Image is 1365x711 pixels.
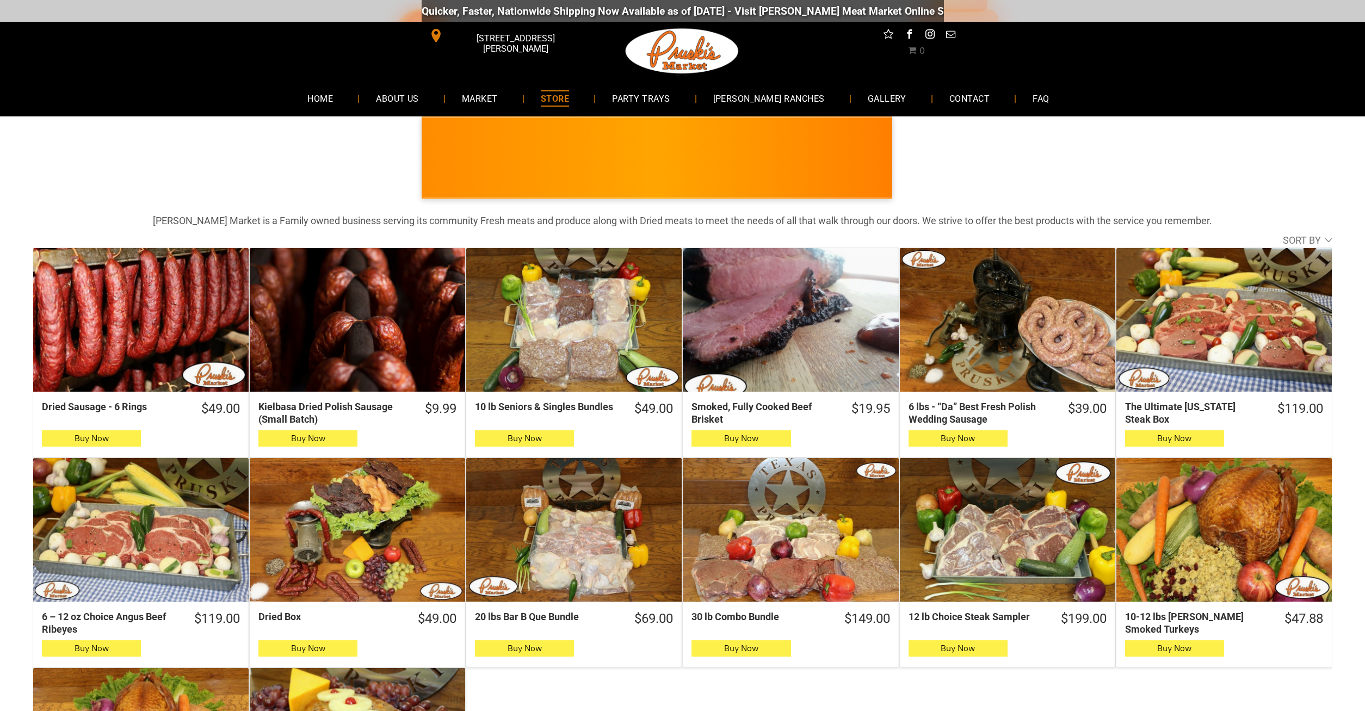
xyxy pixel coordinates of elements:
[475,430,574,447] button: Buy Now
[42,400,182,413] div: Dried Sausage - 6 Rings
[508,643,542,653] span: Buy Now
[1284,610,1323,627] div: $47.88
[250,248,465,392] a: Kielbasa Dried Polish Sausage (Small Batch)
[697,84,841,113] a: [PERSON_NAME] RANCHES
[1125,640,1224,657] button: Buy Now
[691,400,831,426] div: Smoked, Fully Cooked Beef Brisket
[909,610,1041,623] div: 12 lb Choice Steak Sampler
[1116,458,1332,602] a: 10-12 lbs Pruski&#39;s Smoked Turkeys
[33,400,249,417] a: $49.00Dried Sausage - 6 Rings
[466,400,682,417] a: $49.0010 lb Seniors & Singles Bundles
[683,610,898,627] a: $149.0030 lb Combo Bundle
[475,610,615,623] div: 20 lbs Bar B Que Bundle
[75,433,109,443] span: Buy Now
[881,27,895,44] a: Social network
[508,433,542,443] span: Buy Now
[446,84,514,113] a: MARKET
[258,430,357,447] button: Buy Now
[683,458,898,602] a: 30 lb Combo Bundle
[33,458,249,602] a: 6 – 12 oz Choice Angus Beef Ribeyes
[1068,400,1107,417] div: $39.00
[1116,248,1332,392] a: The Ultimate Texas Steak Box
[425,400,456,417] div: $9.99
[418,610,456,627] div: $49.00
[33,248,249,392] a: Dried Sausage - 6 Rings
[909,430,1008,447] button: Buy Now
[42,610,175,636] div: 6 – 12 oz Choice Angus Beef Ribeyes
[1157,433,1191,443] span: Buy Now
[1125,610,1265,636] div: 10-12 lbs [PERSON_NAME] Smoked Turkeys
[524,84,585,113] a: STORE
[258,400,405,426] div: Kielbasa Dried Polish Sausage (Small Batch)
[596,84,686,113] a: PARTY TRAYS
[851,84,923,113] a: GALLERY
[870,165,1084,183] span: [PERSON_NAME] MARKET
[258,610,398,623] div: Dried Box
[194,610,240,627] div: $119.00
[405,5,1064,17] div: Quicker, Faster, Nationwide Shipping Now Available as of [DATE] - Visit [PERSON_NAME] Meat Market...
[466,610,682,627] a: $69.0020 lbs Bar B Que Bundle
[258,640,357,657] button: Buy Now
[1125,430,1224,447] button: Buy Now
[844,610,890,627] div: $149.00
[291,433,325,443] span: Buy Now
[1157,643,1191,653] span: Buy Now
[475,640,574,657] button: Buy Now
[933,84,1006,113] a: CONTACT
[250,400,465,426] a: $9.99Kielbasa Dried Polish Sausage (Small Batch)
[623,22,741,81] img: Pruski-s+Market+HQ+Logo2-1920w.png
[201,400,240,417] div: $49.00
[1277,400,1323,417] div: $119.00
[466,458,682,602] a: 20 lbs Bar B Que Bundle
[466,248,682,392] a: 10 lb Seniors &amp; Singles Bundles
[42,640,141,657] button: Buy Now
[33,610,249,636] a: $119.006 – 12 oz Choice Angus Beef Ribeyes
[909,640,1008,657] button: Buy Now
[475,400,615,413] div: 10 lb Seniors & Singles Bundles
[900,458,1115,602] a: 12 lb Choice Steak Sampler
[1125,400,1258,426] div: The Ultimate [US_STATE] Steak Box
[691,640,790,657] button: Buy Now
[919,46,925,56] span: 0
[923,27,937,44] a: instagram
[691,430,790,447] button: Buy Now
[634,400,673,417] div: $49.00
[691,610,824,623] div: 30 lb Combo Bundle
[1116,400,1332,426] a: $119.00The Ultimate [US_STATE] Steak Box
[941,433,975,443] span: Buy Now
[42,430,141,447] button: Buy Now
[153,215,1212,226] strong: [PERSON_NAME] Market is a Family owned business serving its community Fresh meats and produce alo...
[634,610,673,627] div: $69.00
[291,84,349,113] a: HOME
[360,84,435,113] a: ABOUT US
[900,400,1115,426] a: $39.006 lbs - “Da” Best Fresh Polish Wedding Sausage
[909,400,1048,426] div: 6 lbs - “Da” Best Fresh Polish Wedding Sausage
[724,643,758,653] span: Buy Now
[724,433,758,443] span: Buy Now
[900,610,1115,627] a: $199.0012 lb Choice Steak Sampler
[1061,610,1107,627] div: $199.00
[683,400,898,426] a: $19.95Smoked, Fully Cooked Beef Brisket
[422,27,588,44] a: [STREET_ADDRESS][PERSON_NAME]
[941,643,975,653] span: Buy Now
[291,643,325,653] span: Buy Now
[683,248,898,392] a: Smoked, Fully Cooked Beef Brisket
[900,248,1115,392] a: 6 lbs - “Da” Best Fresh Polish Wedding Sausage
[445,28,585,59] span: [STREET_ADDRESS][PERSON_NAME]
[250,610,465,627] a: $49.00Dried Box
[943,27,958,44] a: email
[1116,610,1332,636] a: $47.8810-12 lbs [PERSON_NAME] Smoked Turkeys
[851,400,890,417] div: $19.95
[902,27,916,44] a: facebook
[250,458,465,602] a: Dried Box
[1016,84,1065,113] a: FAQ
[75,643,109,653] span: Buy Now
